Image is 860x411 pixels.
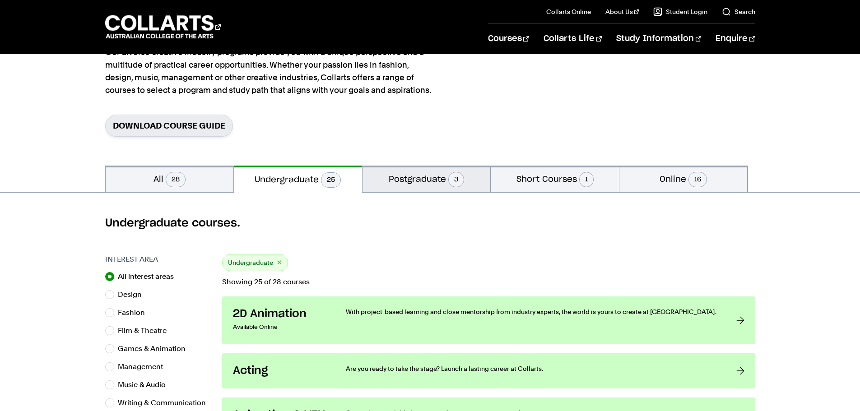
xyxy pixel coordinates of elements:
[233,364,328,378] h3: Acting
[118,360,170,373] label: Management
[448,172,464,187] span: 3
[544,24,602,54] a: Collarts Life
[105,115,233,137] a: Download Course Guide
[579,172,594,187] span: 1
[106,166,234,192] button: All28
[166,172,186,187] span: 28
[233,321,328,333] p: Available Online
[222,254,288,271] div: Undergraduate
[546,7,591,16] a: Collarts Online
[363,166,491,192] button: Postgraduate3
[118,306,152,319] label: Fashion
[105,254,213,265] h3: Interest Area
[222,278,755,286] p: Showing 25 of 28 courses
[688,172,707,187] span: 16
[222,296,755,344] a: 2D Animation Available Online With project-based learning and close mentorship from industry expe...
[488,24,529,54] a: Courses
[222,353,755,388] a: Acting Are you ready to take the stage? Launch a lasting career at Collarts.
[321,172,341,188] span: 25
[605,7,639,16] a: About Us
[105,46,435,97] p: Our diverse creative industry programs provide you with a unique perspective and a multitude of p...
[716,24,755,54] a: Enquire
[234,166,362,193] button: Undergraduate25
[722,7,755,16] a: Search
[118,324,174,337] label: Film & Theatre
[346,364,718,373] p: Are you ready to take the stage? Launch a lasting career at Collarts.
[105,14,221,40] div: Go to homepage
[118,397,213,409] label: Writing & Communication
[653,7,707,16] a: Student Login
[118,379,173,391] label: Music & Audio
[616,24,701,54] a: Study Information
[118,270,181,283] label: All interest areas
[277,258,282,268] button: ×
[491,166,619,192] button: Short Courses1
[346,307,718,316] p: With project-based learning and close mentorship from industry experts, the world is yours to cre...
[105,216,755,231] h2: Undergraduate courses.
[118,288,149,301] label: Design
[118,342,193,355] label: Games & Animation
[233,307,328,321] h3: 2D Animation
[619,166,748,192] button: Online16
